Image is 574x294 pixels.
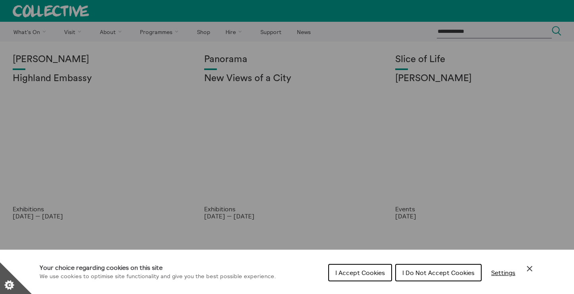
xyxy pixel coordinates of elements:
span: I Accept Cookies [335,269,385,277]
p: We use cookies to optimise site functionality and give you the best possible experience. [40,272,276,281]
button: I Do Not Accept Cookies [395,264,482,281]
span: I Do Not Accept Cookies [402,269,475,277]
button: I Accept Cookies [328,264,392,281]
button: Close Cookie Control [525,264,534,273]
span: Settings [491,269,515,277]
button: Settings [485,265,522,281]
h1: Your choice regarding cookies on this site [40,263,276,272]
